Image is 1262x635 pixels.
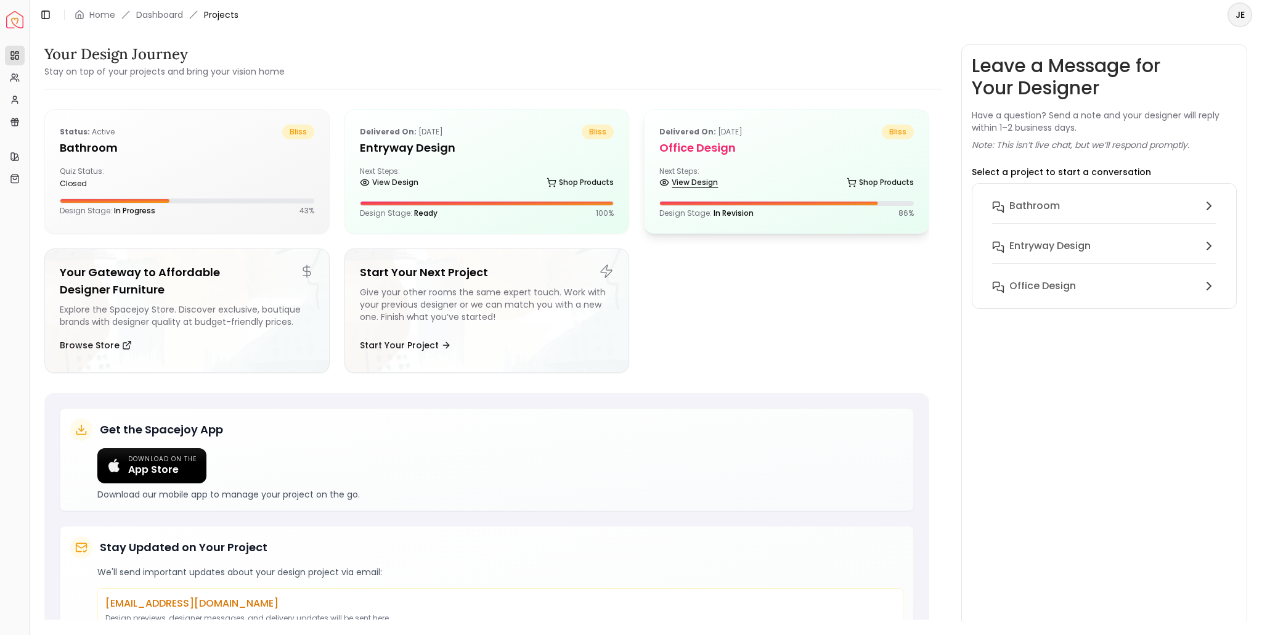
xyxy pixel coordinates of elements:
div: Explore the Spacejoy Store. Discover exclusive, boutique brands with designer quality at budget-f... [60,303,314,328]
small: Stay on top of your projects and bring your vision home [44,65,285,78]
p: Select a project to start a conversation [972,166,1151,178]
b: Delivered on: [659,126,716,137]
h3: Leave a Message for Your Designer [972,55,1237,99]
img: Spacejoy Logo [6,11,23,28]
button: Start Your Project [360,333,451,358]
a: View Design [659,174,718,191]
b: Delivered on: [360,126,417,137]
a: Start Your Next ProjectGive your other rooms the same expert touch. Work with your previous desig... [344,248,630,373]
p: Download our mobile app to manage your project on the go. [97,488,903,501]
span: bliss [882,125,914,139]
div: Next Steps: [360,166,614,191]
button: entryway design [982,234,1226,274]
h5: Your Gateway to Affordable Designer Furniture [60,264,314,298]
a: Download on the App Store [97,448,206,483]
h5: Bathroom [60,139,314,157]
h5: entryway design [360,139,614,157]
span: Ready [414,208,438,218]
p: Have a question? Send a note and your designer will reply within 1–2 business days. [972,109,1237,134]
a: Shop Products [847,174,914,191]
span: JE [1229,4,1251,26]
span: App Store [128,464,197,476]
p: [EMAIL_ADDRESS][DOMAIN_NAME] [105,596,895,611]
a: Home [89,9,115,21]
nav: breadcrumb [75,9,238,21]
a: Spacejoy [6,11,23,28]
span: In Progress [114,205,155,216]
a: View Design [360,174,418,191]
span: Download on the [128,456,197,464]
button: Browse Store [60,333,132,358]
h5: Get the Spacejoy App [100,421,223,438]
b: Status: [60,126,90,137]
p: Design Stage: [60,206,155,216]
h5: Start Your Next Project [360,264,614,281]
h5: Office design [659,139,914,157]
span: Projects [204,9,238,21]
a: Dashboard [136,9,183,21]
h3: Your Design Journey [44,44,285,64]
h6: Office design [1009,279,1076,293]
h5: Stay Updated on Your Project [100,539,267,556]
span: bliss [282,125,314,139]
p: active [60,125,115,139]
p: Note: This isn’t live chat, but we’ll respond promptly. [972,139,1189,151]
a: Shop Products [547,174,614,191]
button: Bathroom [982,194,1226,234]
span: In Revision [714,208,754,218]
p: [DATE] [659,125,743,139]
p: Design previews, designer messages, and delivery updates will be sent here [105,613,895,623]
div: Give your other rooms the same expert touch. Work with your previous designer or we can match you... [360,286,614,328]
p: We'll send important updates about your design project via email: [97,566,903,578]
p: Design Stage: [360,208,438,218]
a: Your Gateway to Affordable Designer FurnitureExplore the Spacejoy Store. Discover exclusive, bout... [44,248,330,373]
p: [DATE] [360,125,443,139]
button: JE [1227,2,1252,27]
button: Office design [982,274,1226,298]
span: bliss [582,125,614,139]
div: Quiz Status: [60,166,182,189]
p: 100 % [596,208,614,218]
p: 86 % [898,208,914,218]
h6: entryway design [1009,239,1091,253]
p: Design Stage: [659,208,754,218]
p: 43 % [299,206,314,216]
h6: Bathroom [1009,199,1060,213]
div: closed [60,179,182,189]
img: Apple logo [107,459,121,472]
div: Next Steps: [659,166,914,191]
